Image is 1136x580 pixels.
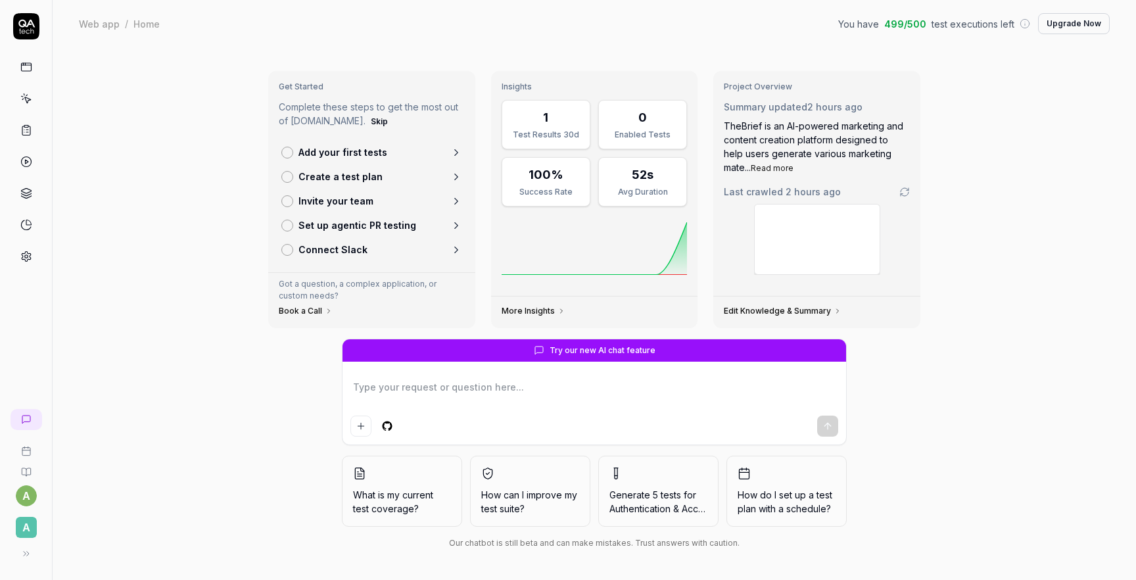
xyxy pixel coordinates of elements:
[79,17,120,30] div: Web app
[726,456,847,527] button: How do I set up a test plan with a schedule?
[276,164,467,189] a: Create a test plan
[276,189,467,213] a: Invite your team
[786,186,841,197] time: 2 hours ago
[298,194,373,208] p: Invite your team
[481,488,579,516] span: How can I improve my test suite?
[724,306,841,316] a: Edit Knowledge & Summary
[724,82,910,92] h3: Project Overview
[16,517,37,538] span: A
[470,456,590,527] button: How can I improve my test suite?
[502,306,565,316] a: More Insights
[298,170,383,183] p: Create a test plan
[724,120,903,173] span: TheBrief is an AI-powered marketing and content creation platform designed to help users generate...
[529,166,563,183] div: 100%
[276,237,467,262] a: Connect Slack
[5,506,47,541] button: A
[751,162,793,174] button: Read more
[279,306,333,316] a: Book a Call
[724,101,807,112] span: Summary updated
[510,129,582,141] div: Test Results 30d
[609,488,707,516] span: Generate 5 tests for
[738,488,836,516] span: How do I set up a test plan with a schedule?
[11,409,42,430] a: New conversation
[342,537,847,549] div: Our chatbot is still beta and can make mistakes. Trust answers with caution.
[502,82,688,92] h3: Insights
[543,109,548,126] div: 1
[598,456,719,527] button: Generate 5 tests forAuthentication & Access
[932,17,1014,31] span: test executions left
[609,503,713,514] span: Authentication & Access
[368,114,390,130] button: Skip
[350,416,371,437] button: Add attachment
[607,129,678,141] div: Enabled Tests
[298,218,416,232] p: Set up agentic PR testing
[125,17,128,30] div: /
[638,109,647,126] div: 0
[899,187,910,197] a: Go to crawling settings
[607,186,678,198] div: Avg Duration
[838,17,879,31] span: You have
[276,213,467,237] a: Set up agentic PR testing
[755,205,880,274] img: Screenshot
[298,145,387,159] p: Add your first tests
[884,17,926,31] span: 499 / 500
[550,345,655,356] span: Try our new AI chat feature
[632,166,653,183] div: 52s
[353,488,451,516] span: What is my current test coverage?
[133,17,160,30] div: Home
[342,456,462,527] button: What is my current test coverage?
[279,278,465,302] p: Got a question, a complex application, or custom needs?
[298,243,367,256] p: Connect Slack
[807,101,863,112] time: 2 hours ago
[16,485,37,506] button: a
[5,435,47,456] a: Book a call with us
[279,100,465,130] p: Complete these steps to get the most out of [DOMAIN_NAME].
[724,185,841,199] span: Last crawled
[279,82,465,92] h3: Get Started
[1038,13,1110,34] button: Upgrade Now
[510,186,582,198] div: Success Rate
[276,140,467,164] a: Add your first tests
[5,456,47,477] a: Documentation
